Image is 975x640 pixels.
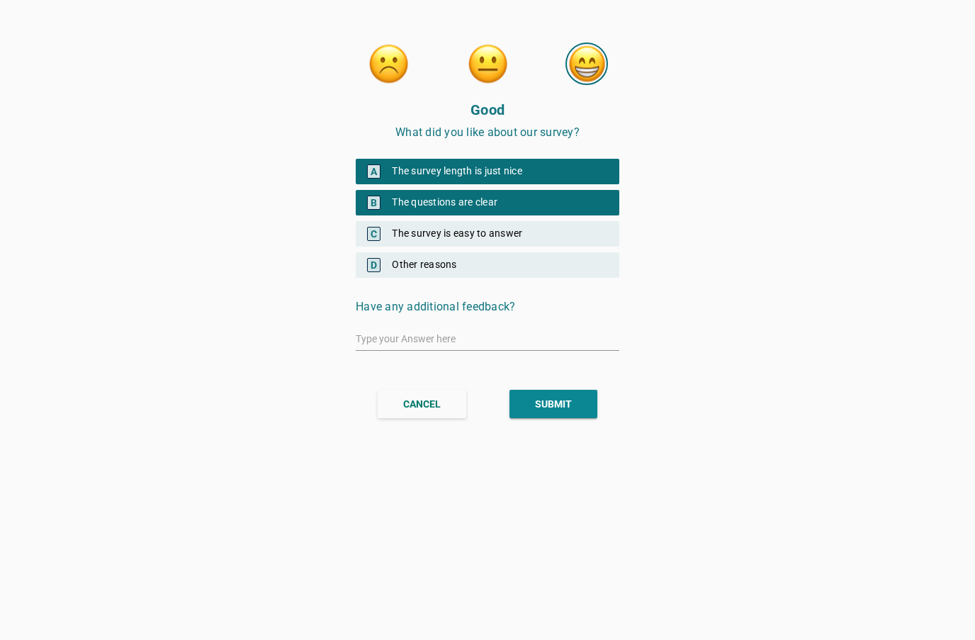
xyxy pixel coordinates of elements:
div: CANCEL [403,397,441,412]
button: CANCEL [378,390,466,418]
span: C [367,227,381,241]
div: The survey length is just nice [356,159,619,184]
span: What did you like about our survey? [395,125,580,139]
div: SUBMIT [535,397,572,412]
span: B [367,196,381,210]
div: Other reasons [356,252,619,278]
span: Have any additional feedback? [356,300,515,313]
button: SUBMIT [509,390,597,418]
div: The questions are clear [356,190,619,215]
strong: Good [470,101,505,118]
span: A [367,164,381,179]
input: Type your Answer here [356,327,619,350]
div: The survey is easy to answer [356,221,619,247]
span: D [367,258,381,272]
